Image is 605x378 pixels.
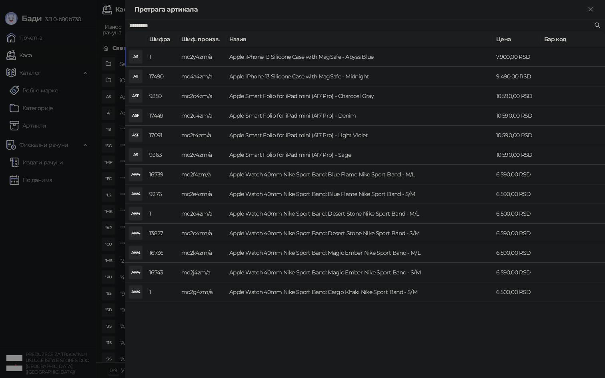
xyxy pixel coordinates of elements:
[226,282,493,302] td: Apple Watch 40mm Nike Sport Band: Cargo Khaki Nike Sport Band - S/M
[493,243,541,263] td: 6.590,00 RSD
[178,282,226,302] td: mc2g4zm/a
[493,126,541,145] td: 10.590,00 RSD
[586,5,595,14] button: Close
[226,126,493,145] td: Apple Smart Folio for iPad mini (A17 Pro) - Light Violet
[226,224,493,243] td: Apple Watch 40mm Nike Sport Band: Desert Stone Nike Sport Band - S/M
[493,145,541,165] td: 10.590,00 RSD
[493,263,541,282] td: 6.590,00 RSD
[146,263,178,282] td: 16743
[129,286,142,298] div: AW4
[129,227,142,240] div: AW4
[226,165,493,184] td: Apple Watch 40mm Nike Sport Band: Blue Flame Nike Sport Band - M/L
[178,165,226,184] td: mc2f4zm/a
[493,224,541,243] td: 6.590,00 RSD
[226,145,493,165] td: Apple Smart Folio for iPad mini (A17 Pro) - Sage
[226,263,493,282] td: Apple Watch 40mm Nike Sport Band: Magic Ember Nike Sport Band - S/M
[146,184,178,204] td: 9276
[146,243,178,263] td: 16736
[178,126,226,145] td: mc2t4zm/a
[493,67,541,86] td: 9.490,00 RSD
[178,67,226,86] td: mc4a4zm/a
[493,204,541,224] td: 6.500,00 RSD
[146,32,178,47] th: Шифра
[129,266,142,279] div: AW4
[129,168,142,181] div: AW4
[493,184,541,204] td: 6.590,00 RSD
[226,184,493,204] td: Apple Watch 40mm Nike Sport Band: Blue Flame Nike Sport Band - S/M
[178,145,226,165] td: mc2v4zm/a
[178,204,226,224] td: mc2d4zm/a
[146,282,178,302] td: 1
[178,32,226,47] th: Шиф. произв.
[129,50,142,63] div: AI1
[129,148,142,161] div: AS
[226,32,493,47] th: Назив
[129,188,142,200] div: AW4
[146,67,178,86] td: 17490
[129,70,142,83] div: AI1
[226,106,493,126] td: Apple Smart Folio for iPad mini (A17 Pro) - Denim
[146,224,178,243] td: 13827
[178,184,226,204] td: mc2e4zm/a
[146,204,178,224] td: 1
[493,47,541,67] td: 7.900,00 RSD
[129,109,142,122] div: ASF
[493,165,541,184] td: 6.590,00 RSD
[493,106,541,126] td: 10.590,00 RSD
[493,32,541,47] th: Цена
[226,47,493,67] td: Apple iPhone 13 Silicone Case with MagSafe - Abyss Blue
[178,47,226,67] td: mc2y4zm/a
[226,86,493,106] td: Apple Smart Folio for iPad mini (A17 Pro) - Charcoal Gray
[146,126,178,145] td: 17091
[493,86,541,106] td: 10.590,00 RSD
[178,263,226,282] td: mc2j4zm/a
[178,243,226,263] td: mc2k4zm/a
[146,106,178,126] td: 17449
[146,47,178,67] td: 1
[493,282,541,302] td: 6.500,00 RSD
[178,86,226,106] td: mc2q4zm/a
[178,224,226,243] td: mc2c4zm/a
[178,106,226,126] td: mc2u4zm/a
[146,86,178,106] td: 9359
[226,243,493,263] td: Apple Watch 40mm Nike Sport Band: Magic Ember Nike Sport Band - M/L
[129,207,142,220] div: AW4
[146,165,178,184] td: 16739
[129,246,142,259] div: AW4
[146,145,178,165] td: 9363
[226,204,493,224] td: Apple Watch 40mm Nike Sport Band: Desert Stone Nike Sport Band - M/L
[541,32,605,47] th: Бар код
[134,5,586,14] div: Претрага артикала
[226,67,493,86] td: Apple iPhone 13 Silicone Case with MagSafe - Midnight
[129,90,142,102] div: ASF
[129,129,142,142] div: ASF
